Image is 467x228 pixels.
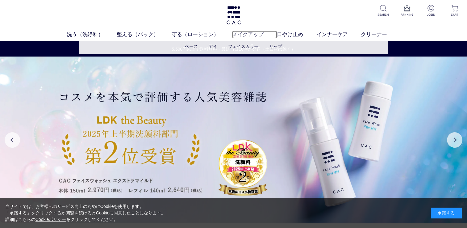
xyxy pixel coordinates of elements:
[0,46,467,53] a: 5,500円以上で送料無料・最短当日16時迄発送（土日祝は除く）
[209,44,217,49] a: アイ
[232,31,277,39] a: メイクアップ
[185,44,198,49] a: ベース
[376,5,391,17] a: SEARCH
[5,132,20,148] button: Previous
[399,5,415,17] a: RANKING
[5,203,166,223] div: 当サイトでは、お客様へのサービス向上のためにCookieを使用します。 「承諾する」をクリックするか閲覧を続けるとCookieに同意したことになります。 詳細はこちらの をクリックしてください。
[423,12,438,17] p: LOGIN
[277,31,316,39] a: 日やけ止め
[447,12,462,17] p: CART
[447,132,462,148] button: Next
[423,5,438,17] a: LOGIN
[172,31,232,39] a: 守る（ローション）
[447,5,462,17] a: CART
[67,31,117,39] a: 洗う（洗浄料）
[35,217,66,222] a: Cookieポリシー
[316,31,361,39] a: インナーケア
[399,12,415,17] p: RANKING
[228,44,258,49] a: フェイスカラー
[376,12,391,17] p: SEARCH
[361,31,400,39] a: クリーナー
[117,31,172,39] a: 整える（パック）
[431,208,462,218] div: 承諾する
[269,44,282,49] a: リップ
[226,6,242,24] img: logo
